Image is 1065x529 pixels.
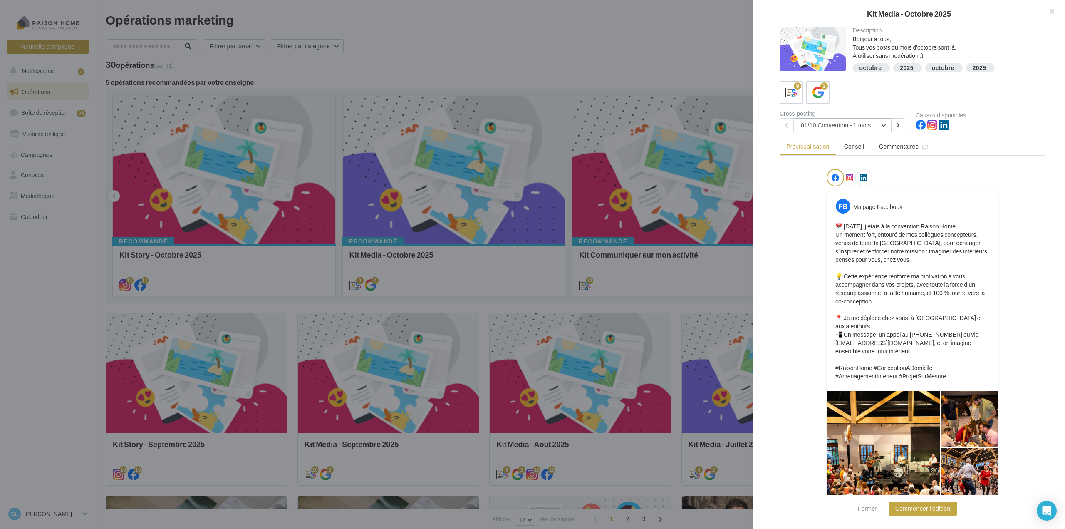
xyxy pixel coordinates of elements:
div: Kit Media - Octobre 2025 [766,10,1052,17]
div: 2025 [900,65,914,71]
div: FB [836,199,850,214]
div: Description [853,27,1039,33]
div: Canaux disponibles [916,112,1045,118]
button: Commencer l'édition [889,502,957,516]
div: 9 [794,82,801,90]
button: 01/10 Convention - 1 mois en arrière [794,118,891,132]
div: 2 [820,82,828,90]
div: octobre [859,65,882,71]
span: Conseil [844,143,864,150]
div: octobre [932,65,954,71]
p: 📅 [DATE], j’étais à la convention Raison Home Un moment fort, entouré de mes collègues concepteur... [835,222,989,380]
div: Cross-posting [780,111,909,117]
div: Ma page Facebook [853,203,902,211]
div: 2025 [973,65,986,71]
div: Open Intercom Messenger [1037,501,1057,521]
span: Commentaires [879,142,919,151]
span: (0) [921,143,929,150]
div: Bonjour à tous, Tous vos posts du mois d'octobre sont là. À utiliser sans modération :) [853,35,1039,60]
button: Fermer [854,504,880,514]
